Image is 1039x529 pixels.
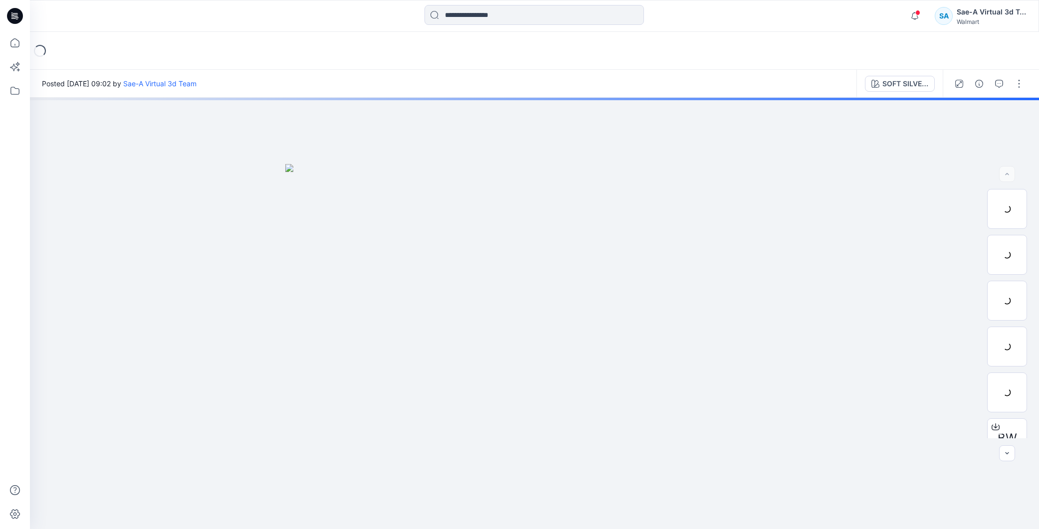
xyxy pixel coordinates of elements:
a: Sae-A Virtual 3d Team [123,79,197,88]
div: Sae-A Virtual 3d Team [957,6,1027,18]
span: Posted [DATE] 09:02 by [42,78,197,89]
button: SOFT SILVER_STANDARD [865,76,935,92]
span: BW [998,429,1017,447]
button: Details [971,76,987,92]
div: SA [935,7,953,25]
div: SOFT SILVER_STANDARD [882,78,928,89]
div: Walmart [957,18,1027,25]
